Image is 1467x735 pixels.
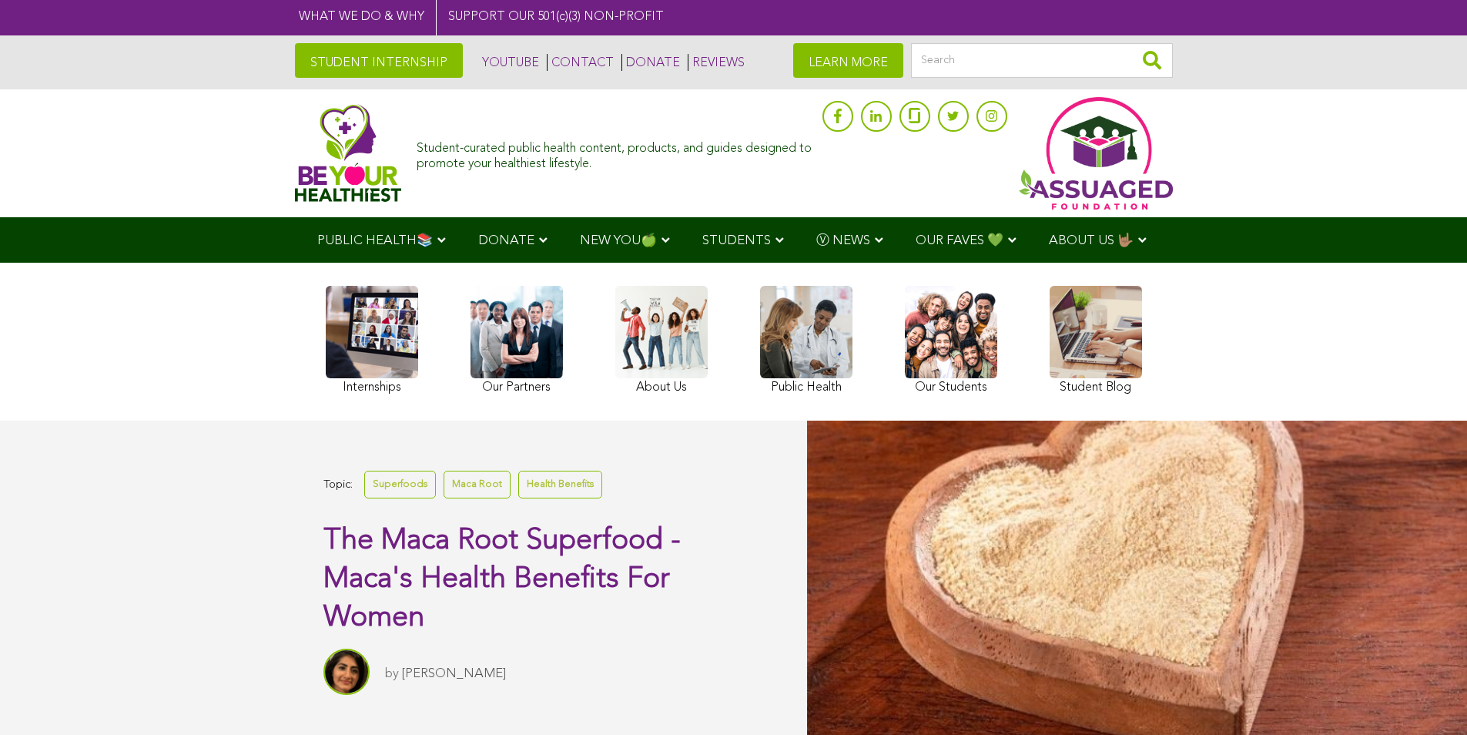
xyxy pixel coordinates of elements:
[402,667,506,680] a: [PERSON_NAME]
[323,475,353,495] span: Topic:
[1049,234,1134,247] span: ABOUT US 🤟🏽
[295,104,402,202] img: Assuaged
[911,43,1173,78] input: Search
[916,234,1003,247] span: OUR FAVES 💚
[295,217,1173,263] div: Navigation Menu
[518,471,602,498] a: Health Benefits
[317,234,433,247] span: PUBLIC HEALTH📚
[478,54,539,71] a: YOUTUBE
[1390,661,1467,735] iframe: Chat Widget
[323,526,681,633] span: The Maca Root Superfood - Maca's Health Benefits For Women
[621,54,680,71] a: DONATE
[295,43,463,78] a: STUDENT INTERNSHIP
[417,134,814,171] div: Student-curated public health content, products, and guides designed to promote your healthiest l...
[702,234,771,247] span: STUDENTS
[385,667,399,680] span: by
[478,234,534,247] span: DONATE
[323,649,370,695] img: Sitara Darvish
[793,43,903,78] a: LEARN MORE
[547,54,614,71] a: CONTACT
[909,108,919,123] img: glassdoor
[444,471,511,498] a: Maca Root
[364,471,436,498] a: Superfoods
[1019,97,1173,210] img: Assuaged App
[688,54,745,71] a: REVIEWS
[580,234,657,247] span: NEW YOU🍏
[816,234,870,247] span: Ⓥ NEWS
